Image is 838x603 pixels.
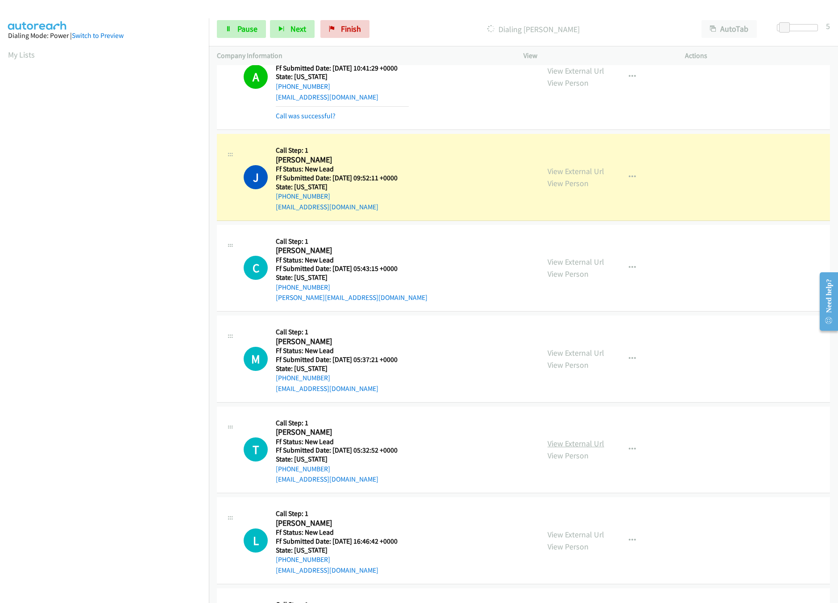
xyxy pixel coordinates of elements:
[8,69,209,493] iframe: Dialpad
[270,20,315,38] button: Next
[548,78,589,88] a: View Person
[244,347,268,371] div: The call is yet to be attempted
[276,446,398,455] h5: Ff Submitted Date: [DATE] 05:32:52 +0000
[8,30,201,41] div: Dialing Mode: Power |
[548,166,604,176] a: View External Url
[276,337,398,347] h2: [PERSON_NAME]
[276,93,378,101] a: [EMAIL_ADDRESS][DOMAIN_NAME]
[276,183,409,191] h5: State: [US_STATE]
[276,528,398,537] h5: Ff Status: New Lead
[276,82,330,91] a: [PHONE_NUMBER]
[244,256,268,280] h1: C
[548,438,604,449] a: View External Url
[244,528,268,553] h1: L
[685,50,830,61] p: Actions
[276,475,378,483] a: [EMAIL_ADDRESS][DOMAIN_NAME]
[290,24,306,34] span: Next
[244,256,268,280] div: The call is yet to be attempted
[276,518,398,528] h2: [PERSON_NAME]
[276,427,398,437] h2: [PERSON_NAME]
[276,419,398,428] h5: Call Step: 1
[276,546,398,555] h5: State: [US_STATE]
[276,537,398,546] h5: Ff Submitted Date: [DATE] 16:46:42 +0000
[276,465,330,473] a: [PHONE_NUMBER]
[276,437,398,446] h5: Ff Status: New Lead
[548,541,589,552] a: View Person
[276,328,398,337] h5: Call Step: 1
[217,20,266,38] a: Pause
[276,203,378,211] a: [EMAIL_ADDRESS][DOMAIN_NAME]
[276,555,330,564] a: [PHONE_NUMBER]
[276,146,409,155] h5: Call Step: 1
[523,50,669,61] p: View
[548,269,589,279] a: View Person
[276,355,398,364] h5: Ff Submitted Date: [DATE] 05:37:21 +0000
[320,20,369,38] a: Finish
[548,257,604,267] a: View External Url
[244,347,268,371] h1: M
[244,437,268,462] div: The call is yet to be attempted
[276,192,330,200] a: [PHONE_NUMBER]
[276,72,409,81] h5: State: [US_STATE]
[276,237,427,246] h5: Call Step: 1
[276,364,398,373] h5: State: [US_STATE]
[341,24,361,34] span: Finish
[276,155,409,165] h2: [PERSON_NAME]
[276,174,409,183] h5: Ff Submitted Date: [DATE] 09:52:11 +0000
[276,112,336,120] a: Call was successful?
[276,283,330,291] a: [PHONE_NUMBER]
[244,165,268,189] h1: J
[276,455,398,464] h5: State: [US_STATE]
[548,178,589,188] a: View Person
[548,360,589,370] a: View Person
[276,566,378,574] a: [EMAIL_ADDRESS][DOMAIN_NAME]
[382,23,685,35] p: Dialing [PERSON_NAME]
[548,348,604,358] a: View External Url
[701,20,757,38] button: AutoTab
[244,65,268,89] h1: A
[276,273,427,282] h5: State: [US_STATE]
[276,165,409,174] h5: Ff Status: New Lead
[276,293,427,302] a: [PERSON_NAME][EMAIL_ADDRESS][DOMAIN_NAME]
[813,266,838,337] iframe: Resource Center
[72,31,124,40] a: Switch to Preview
[276,264,427,273] h5: Ff Submitted Date: [DATE] 05:43:15 +0000
[276,256,427,265] h5: Ff Status: New Lead
[217,50,507,61] p: Company Information
[276,64,409,73] h5: Ff Submitted Date: [DATE] 10:41:29 +0000
[244,528,268,553] div: The call is yet to be attempted
[276,384,378,393] a: [EMAIL_ADDRESS][DOMAIN_NAME]
[548,66,604,76] a: View External Url
[276,374,330,382] a: [PHONE_NUMBER]
[826,20,830,32] div: 5
[237,24,257,34] span: Pause
[8,50,35,60] a: My Lists
[244,437,268,462] h1: T
[276,245,427,256] h2: [PERSON_NAME]
[548,529,604,540] a: View External Url
[276,346,398,355] h5: Ff Status: New Lead
[276,509,398,518] h5: Call Step: 1
[548,450,589,461] a: View Person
